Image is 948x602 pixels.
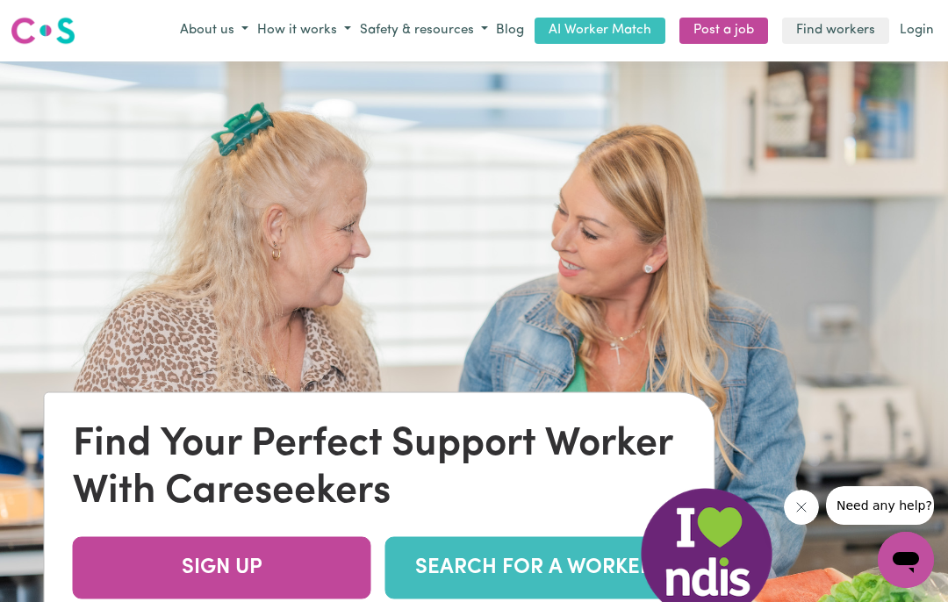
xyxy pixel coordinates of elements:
[784,490,819,525] iframe: Close message
[782,18,889,45] a: Find workers
[73,420,686,515] div: Find Your Perfect Support Worker With Careseekers
[826,486,934,525] iframe: Message from company
[11,15,75,47] img: Careseekers logo
[385,536,684,598] a: SEARCH FOR A WORKER
[253,17,355,46] button: How it works
[878,532,934,588] iframe: Button to launch messaging window
[535,18,665,45] a: AI Worker Match
[896,18,937,45] a: Login
[355,17,492,46] button: Safety & resources
[176,17,253,46] button: About us
[11,11,75,51] a: Careseekers logo
[679,18,768,45] a: Post a job
[73,536,371,598] a: SIGN UP
[492,18,528,45] a: Blog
